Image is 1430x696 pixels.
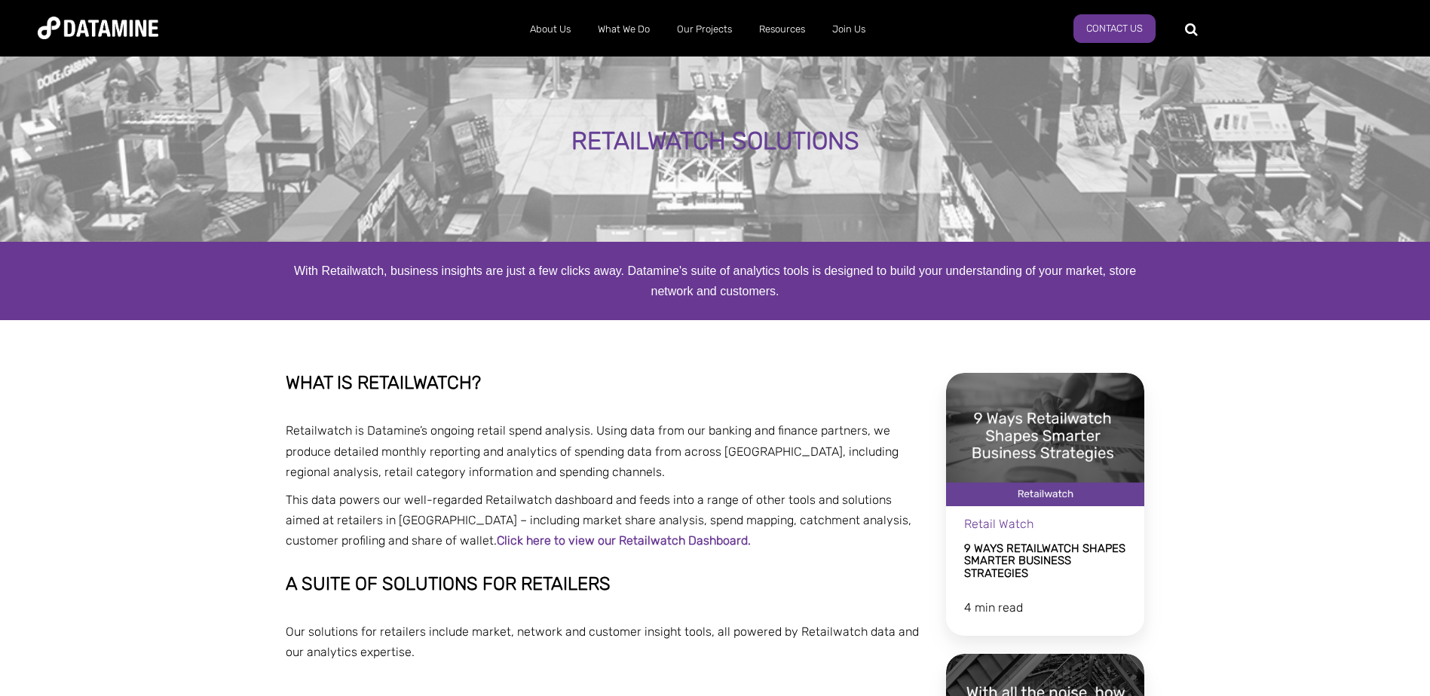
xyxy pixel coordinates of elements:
p: This data powers our well-regarded Retailwatch dashboard and feeds into a range of other tools an... [286,490,925,551]
a: What We Do [584,10,663,49]
h2: WHAT IS RETAILWATCH? [286,373,925,392]
a: Resources [746,10,819,49]
a: Click here to view our Retailwatch Dashboard. [497,533,751,548]
span: With Retailwatch, business insights are just a few clicks away. Datamine's suite of analytics too... [294,264,1136,298]
p: Retailwatch is Datamine’s ongoing retail spend analysis. Using data from our banking and finance ... [286,420,925,482]
a: About Us [516,10,584,49]
span: Retail Watch [964,517,1033,531]
div: RETAILWATCH SOLUTIONS [162,128,1267,155]
img: Datamine [38,17,158,39]
p: Our solutions for retailers include market, network and customer insight tools, all powered by Re... [286,621,925,662]
a: Join Us [819,10,879,49]
a: Our Projects [663,10,746,49]
strong: A suite of solutions for retailers [286,573,611,594]
a: Contact Us [1073,14,1156,43]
